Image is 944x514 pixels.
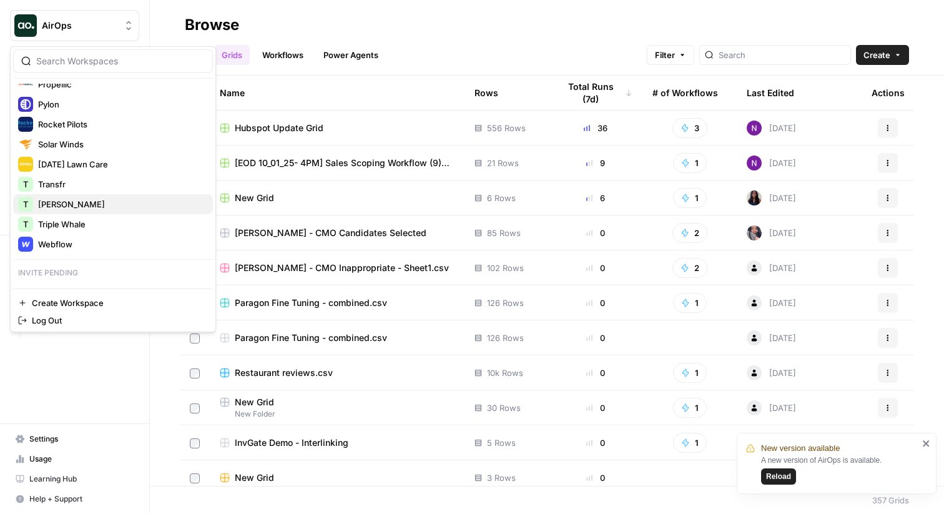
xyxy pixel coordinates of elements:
[38,98,203,111] span: Pylon
[487,332,524,344] span: 126 Rows
[747,190,796,205] div: [DATE]
[487,297,524,309] span: 126 Rows
[747,225,796,240] div: [DATE]
[29,473,134,485] span: Learning Hub
[316,45,386,65] a: Power Agents
[18,117,33,132] img: Rocket Pilots Logo
[487,437,516,449] span: 5 Rows
[10,10,139,41] button: Workspace: AirOps
[13,312,213,329] a: Log Out
[747,400,796,415] div: [DATE]
[235,262,449,274] span: [PERSON_NAME] - CMO Inappropriate - Sheet1.csv
[872,76,905,110] div: Actions
[255,45,311,65] a: Workflows
[18,157,33,172] img: Sunday Lawn Care Logo
[220,76,455,110] div: Name
[487,367,523,379] span: 10k Rows
[32,297,203,309] span: Create Workspace
[673,293,707,313] button: 1
[673,188,707,208] button: 1
[487,227,521,239] span: 85 Rows
[559,227,632,239] div: 0
[559,332,632,344] div: 0
[185,45,209,65] a: All
[220,472,455,484] a: New Grid
[220,122,455,134] a: Hubspot Update Grid
[10,489,139,509] button: Help + Support
[38,78,203,91] span: Propellic
[766,471,791,482] span: Reload
[18,237,33,252] img: Webflow Logo
[18,97,33,112] img: Pylon Logo
[23,198,28,210] span: T
[747,365,796,380] div: [DATE]
[214,45,250,65] a: Grids
[922,438,931,448] button: close
[747,156,796,171] div: [DATE]
[487,262,524,274] span: 102 Rows
[23,178,28,190] span: T
[863,49,890,61] span: Create
[559,122,632,134] div: 36
[872,494,909,507] div: 357 Grids
[14,14,37,37] img: AirOps Logo
[647,45,694,65] button: Filter
[747,121,796,136] div: [DATE]
[36,55,205,67] input: Search Workspaces
[23,218,28,230] span: T
[487,402,521,414] span: 30 Rows
[747,76,794,110] div: Last Edited
[747,295,796,310] div: [DATE]
[220,192,455,204] a: New Grid
[747,190,762,205] img: rox323kbkgutb4wcij4krxobkpon
[673,433,707,453] button: 1
[747,225,762,240] img: z7thsnrr4ts3t7dx1vqir5w2yny7
[856,45,909,65] button: Create
[29,493,134,505] span: Help + Support
[559,437,632,449] div: 0
[474,76,498,110] div: Rows
[761,468,796,485] button: Reload
[747,260,796,275] div: [DATE]
[487,122,526,134] span: 556 Rows
[559,76,632,110] div: Total Runs (7d)
[220,262,455,274] a: [PERSON_NAME] - CMO Inappropriate - Sheet1.csv
[747,121,762,136] img: kedmmdess6i2jj5txyq6cw0yj4oc
[38,118,203,131] span: Rocket Pilots
[673,363,707,383] button: 1
[38,218,203,230] span: Triple Whale
[235,367,333,379] span: Restaurant reviews.csv
[235,192,274,204] span: New Grid
[487,472,516,484] span: 3 Rows
[747,330,796,345] div: [DATE]
[672,118,707,138] button: 3
[673,153,707,173] button: 1
[38,138,203,151] span: Solar Winds
[220,157,455,169] a: [EOD 10_01_25- 4PM] Sales Scoping Workflow (9) Grid
[38,198,203,210] span: [PERSON_NAME]
[38,238,203,250] span: Webflow
[38,178,203,190] span: Transfr
[559,402,632,414] div: 0
[13,265,213,281] p: Invite pending
[185,15,239,35] div: Browse
[220,396,455,420] a: New GridNew Folder
[10,46,216,332] div: Workspace: AirOps
[235,396,274,408] span: New Grid
[672,223,707,243] button: 2
[18,137,33,152] img: Solar Winds Logo
[220,408,455,420] span: New Folder
[673,398,707,418] button: 1
[235,472,274,484] span: New Grid
[220,437,455,449] a: InvGate Demo - Interlinking
[655,49,675,61] span: Filter
[235,332,387,344] span: Paragon Fine Tuning - combined.csv
[18,77,33,92] img: Propellic Logo
[10,429,139,449] a: Settings
[559,192,632,204] div: 6
[672,258,707,278] button: 2
[29,453,134,465] span: Usage
[42,19,117,32] span: AirOps
[559,297,632,309] div: 0
[38,158,203,171] span: [DATE] Lawn Care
